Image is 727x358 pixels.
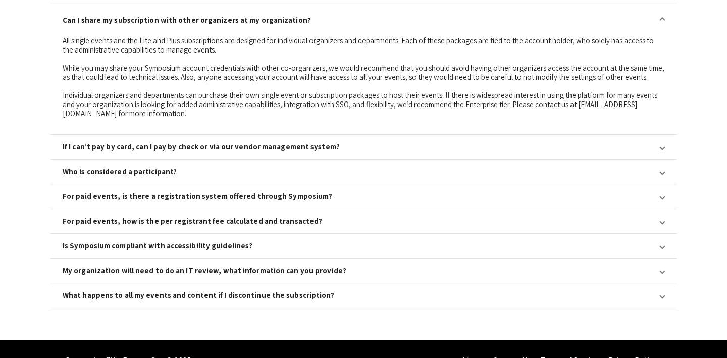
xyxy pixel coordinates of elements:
[63,192,332,201] div: For paid events, is there a registration system offered through Symposium?
[50,160,677,184] mat-expansion-panel-header: Who is considered a participant?
[50,283,677,308] mat-expansion-panel-header: What happens to all my events and content if I discontinue the subscription?
[50,4,677,36] mat-expansion-panel-header: Can I share my subscription with other organizers at my organization?
[63,217,322,226] div: For paid events, how is the per registrant fee calculated and transacted?
[50,234,677,258] mat-expansion-panel-header: Is Symposium compliant with accessibility guidelines?
[63,241,252,250] div: Is Symposium compliant with accessibility guidelines?
[50,259,677,283] mat-expansion-panel-header: My organization will need to do an IT review, what information can you provide?
[8,313,43,350] iframe: Chat
[63,291,335,300] div: What happens to all my events and content if I discontinue the subscription?
[63,16,311,25] div: Can I share my subscription with other organizers at my organization?
[50,135,677,159] mat-expansion-panel-header: If I can’t pay by card, can I pay by check or via our vendor management system?
[50,36,677,126] div: Can I share my subscription with other organizers at my organization?
[63,167,177,176] div: Who is considered a participant?
[50,209,677,233] mat-expansion-panel-header: For paid events, how is the per registrant fee calculated and transacted?
[63,142,340,151] div: If I can’t pay by card, can I pay by check or via our vendor management system?
[63,266,346,275] div: My organization will need to do an IT review, what information can you provide?
[50,184,677,209] mat-expansion-panel-header: For paid events, is there a registration system offered through Symposium?
[63,36,664,118] div: All single events and the Lite and Plus subscriptions are designed for individual organizers and ...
